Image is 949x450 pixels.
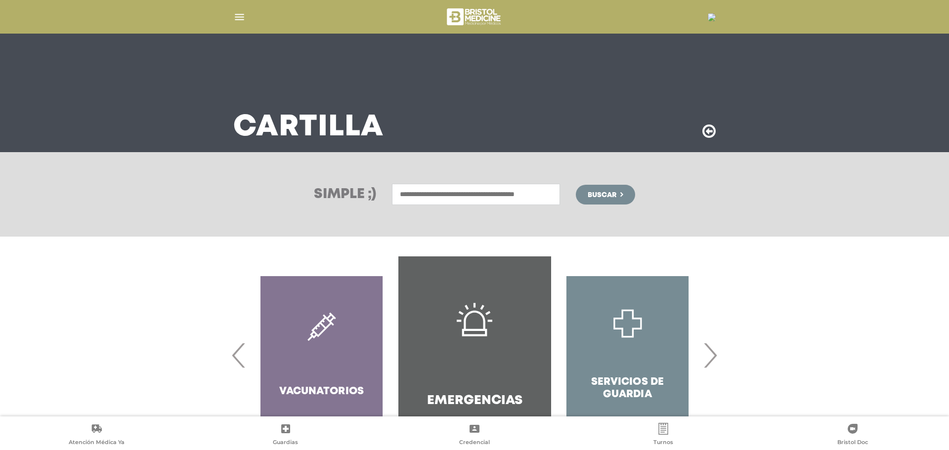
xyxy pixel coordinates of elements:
[459,439,490,448] span: Credencial
[837,439,868,448] span: Bristol Doc
[314,188,376,202] h3: Simple ;)
[233,11,246,23] img: Cober_menu-lines-white.svg
[588,192,616,199] span: Buscar
[758,423,947,448] a: Bristol Doc
[445,5,504,29] img: bristol-medicine-blanco.png
[229,328,249,382] span: Previous
[380,423,569,448] a: Credencial
[69,439,125,448] span: Atención Médica Ya
[576,185,635,205] button: Buscar
[700,328,720,382] span: Next
[273,439,298,448] span: Guardias
[191,423,380,448] a: Guardias
[2,423,191,448] a: Atención Médica Ya
[233,115,384,140] h3: Cartilla
[708,13,716,21] img: 16848
[653,439,673,448] span: Turnos
[569,423,758,448] a: Turnos
[427,393,522,409] h4: Emergencias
